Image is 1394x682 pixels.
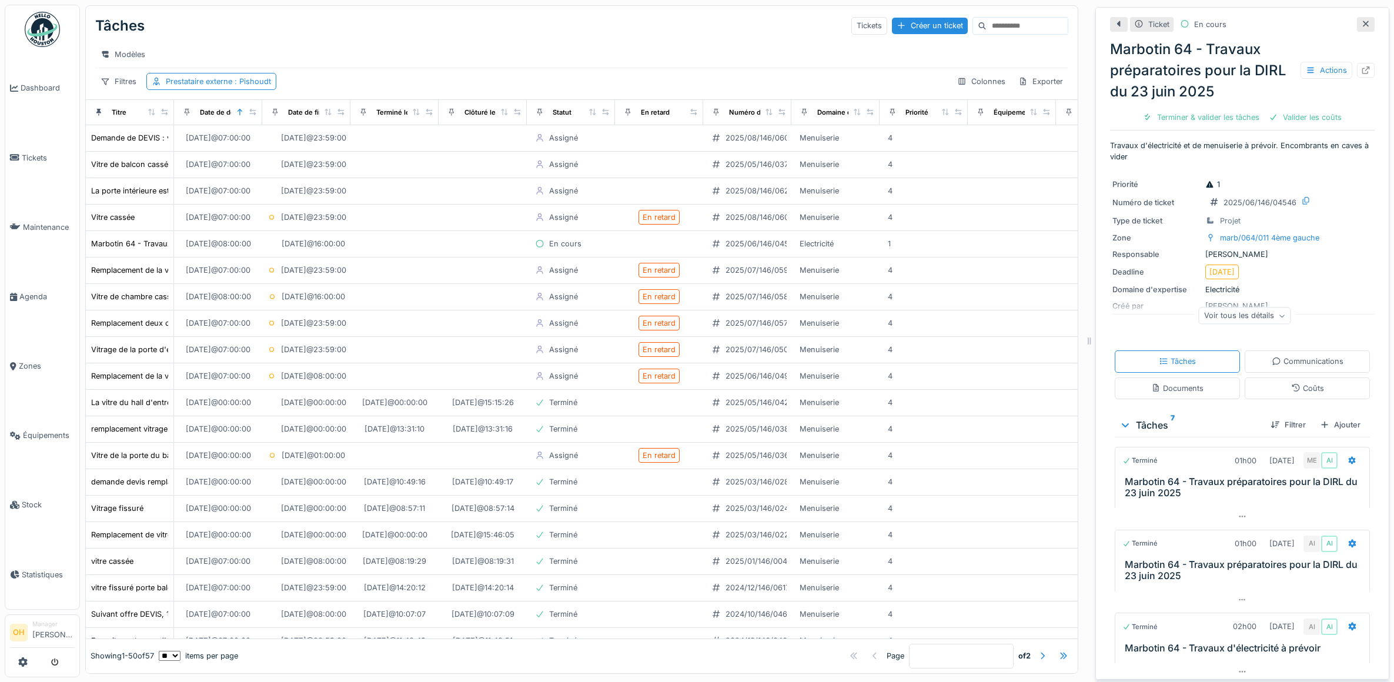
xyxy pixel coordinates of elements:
[186,265,250,276] div: [DATE] @ 07:00:00
[91,423,413,434] div: remplacement vitrage du châssis fixe de la porte d'entrée avec un double vitrage sécurisé
[643,370,676,382] div: En retard
[91,450,206,461] div: Vitre de la porte du balcon brisé
[95,11,145,41] div: Tâches
[166,76,271,87] div: Prestataire externe
[1235,538,1256,549] div: 01h00
[1112,179,1201,190] div: Priorité
[5,123,79,192] a: Tickets
[95,73,142,90] div: Filtres
[10,620,75,648] a: OH Manager[PERSON_NAME]
[281,370,346,382] div: [DATE] @ 08:00:00
[1138,109,1264,125] div: Terminer & valider les tâches
[451,529,514,540] div: [DATE] @ 15:46:05
[549,265,578,276] div: Assigné
[281,159,346,170] div: [DATE] @ 23:59:00
[888,291,892,302] div: 4
[549,476,577,487] div: Terminé
[376,108,410,118] div: Terminé le
[5,332,79,401] a: Zones
[282,238,345,249] div: [DATE] @ 16:00:00
[888,529,892,540] div: 4
[726,609,797,620] div: 2024/10/146/04628
[364,582,426,593] div: [DATE] @ 14:20:12
[1301,62,1352,79] div: Actions
[800,556,839,567] div: Menuiserie
[281,132,346,143] div: [DATE] @ 23:59:00
[800,609,839,620] div: Menuiserie
[726,370,798,382] div: 2025/06/146/04955
[281,556,346,567] div: [DATE] @ 08:00:00
[200,108,275,118] div: Date de début planifiée
[282,450,345,461] div: [DATE] @ 01:00:00
[281,397,346,408] div: [DATE] @ 00:00:00
[1205,179,1220,190] div: 1
[800,212,839,223] div: Menuiserie
[800,503,839,514] div: Menuiserie
[186,344,250,355] div: [DATE] @ 07:00:00
[549,556,577,567] div: Terminé
[800,423,839,434] div: Menuiserie
[888,476,892,487] div: 4
[112,108,126,118] div: Titre
[726,529,798,540] div: 2025/03/146/02293
[1148,19,1169,30] div: Ticket
[549,529,577,540] div: Terminé
[281,529,346,540] div: [DATE] @ 00:00:00
[453,423,513,434] div: [DATE] @ 13:31:16
[464,108,496,118] div: Clôturé le
[91,609,826,620] div: Suivant offre DEVIS, 105606 Concerne : [STREET_ADDRESS] Maalmi Fourniture et pose d'un double vit...
[888,450,892,461] div: 4
[5,540,79,609] a: Statistiques
[549,609,577,620] div: Terminé
[1194,19,1226,30] div: En cours
[362,397,427,408] div: [DATE] @ 00:00:00
[452,503,514,514] div: [DATE] @ 08:57:14
[22,499,75,510] span: Stock
[5,470,79,540] a: Stock
[281,609,346,620] div: [DATE] @ 08:00:00
[186,317,250,329] div: [DATE] @ 07:00:00
[1272,356,1343,367] div: Communications
[800,238,834,249] div: Electricité
[32,620,75,645] li: [PERSON_NAME]
[800,529,839,540] div: Menuiserie
[453,635,513,646] div: [DATE] @ 11:42:51
[1122,622,1158,632] div: Terminé
[1122,539,1158,549] div: Terminé
[91,265,253,276] div: Remplacement de la vitre de la porte du living
[1321,536,1338,552] div: AI
[800,317,839,329] div: Menuiserie
[186,556,250,567] div: [DATE] @ 07:00:00
[1303,619,1320,635] div: AI
[1291,383,1324,394] div: Coûts
[800,265,839,276] div: Menuiserie
[726,476,797,487] div: 2025/03/146/02818
[5,262,79,331] a: Agenda
[800,185,839,196] div: Menuiserie
[10,624,28,641] li: OH
[888,212,892,223] div: 4
[800,370,839,382] div: Menuiserie
[25,12,60,47] img: Badge_color-CXgf-gQk.svg
[1269,538,1295,549] div: [DATE]
[549,159,578,170] div: Assigné
[726,265,798,276] div: 2025/07/146/05930
[364,635,426,646] div: [DATE] @ 11:42:49
[186,529,251,540] div: [DATE] @ 00:00:00
[362,529,427,540] div: [DATE] @ 00:00:00
[888,185,892,196] div: 4
[1112,197,1201,208] div: Numéro de ticket
[281,212,346,223] div: [DATE] @ 23:59:00
[905,108,928,118] div: Priorité
[1223,197,1296,208] div: 2025/06/146/04546
[5,54,79,123] a: Dashboard
[186,291,251,302] div: [DATE] @ 08:00:00
[5,192,79,262] a: Maintenance
[186,370,250,382] div: [DATE] @ 07:00:00
[186,423,251,434] div: [DATE] @ 00:00:00
[1125,476,1365,499] h3: Marbotin 64 - Travaux préparatoires pour la DIRL du 23 juin 2025
[726,450,798,461] div: 2025/05/146/03672
[817,108,884,118] div: Domaine d'expertise
[726,397,798,408] div: 2025/05/146/04243
[186,238,251,249] div: [DATE] @ 08:00:00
